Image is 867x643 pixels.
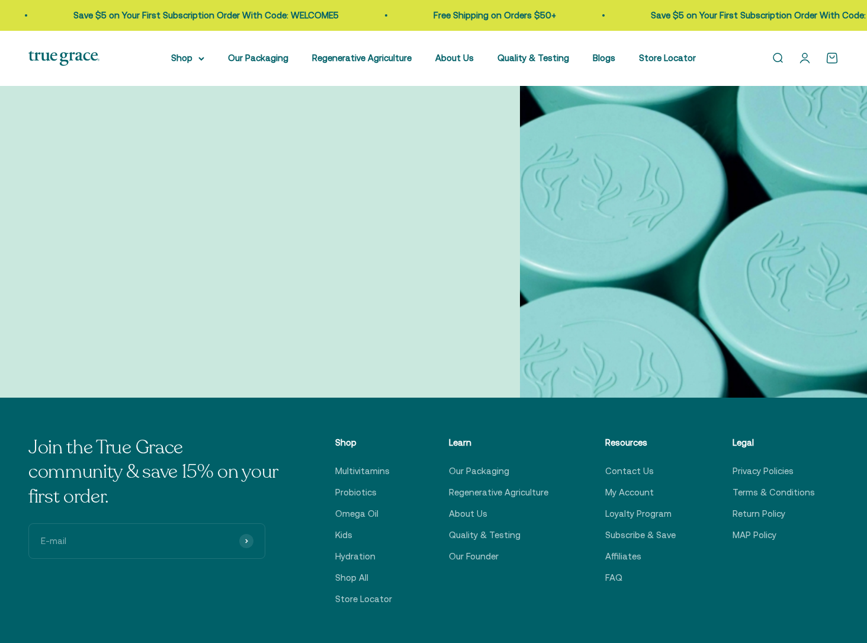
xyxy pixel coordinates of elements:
[497,53,569,63] a: Quality & Testing
[605,464,654,478] a: Contact Us
[335,464,390,478] a: Multivitamins
[449,549,499,564] a: Our Founder
[435,53,474,63] a: About Us
[449,464,509,478] a: Our Packaging
[593,53,615,63] a: Blogs
[449,436,548,450] p: Learn
[449,507,487,521] a: About Us
[335,592,392,606] a: Store Locator
[312,53,412,63] a: Regenerative Agriculture
[335,571,368,585] a: Shop All
[335,436,392,450] p: Shop
[605,528,676,542] a: Subscribe & Save
[171,51,204,65] summary: Shop
[605,571,622,585] a: FAQ
[733,436,815,450] p: Legal
[605,436,676,450] p: Resources
[733,507,785,521] a: Return Policy
[428,10,550,20] a: Free Shipping on Orders $50+
[733,485,815,500] a: Terms & Conditions
[335,485,377,500] a: Probiotics
[68,8,333,23] p: Save $5 on Your First Subscription Order With Code: WELCOME5
[335,549,375,564] a: Hydration
[605,507,672,521] a: Loyalty Program
[733,528,776,542] a: MAP Policy
[335,528,352,542] a: Kids
[639,53,696,63] a: Store Locator
[605,485,654,500] a: My Account
[28,436,278,510] p: Join the True Grace community & save 15% on your first order.
[733,464,794,478] a: Privacy Policies
[605,549,641,564] a: Affiliates
[449,528,521,542] a: Quality & Testing
[335,507,378,521] a: Omega Oil
[449,485,548,500] a: Regenerative Agriculture
[228,53,288,63] a: Our Packaging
